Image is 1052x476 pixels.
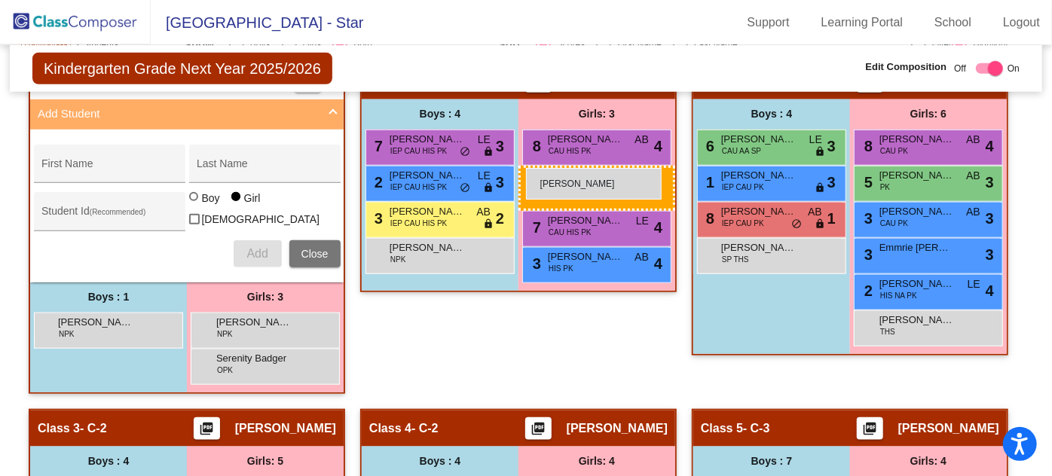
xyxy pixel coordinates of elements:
[702,210,714,227] span: 8
[460,182,470,194] span: do_not_disturb_alt
[986,279,994,302] span: 4
[966,132,980,148] span: AB
[411,421,439,436] span: - C-2
[635,132,649,148] span: AB
[246,247,268,260] span: Add
[197,421,216,442] mat-icon: picture_as_pdf
[41,211,177,223] input: Student Id
[722,182,764,193] span: IEP CAU PK
[857,70,883,93] button: Print Students Details
[986,243,994,266] span: 3
[966,168,980,184] span: AB
[525,70,552,93] button: Print Students Details
[483,146,494,158] span: lock
[478,168,491,184] span: LE
[968,276,980,292] span: LE
[38,421,80,436] span: Class 3
[390,182,447,193] span: IEP CAU HIS PK
[879,168,955,183] span: [PERSON_NAME]
[483,182,494,194] span: lock
[815,218,825,230] span: lock
[197,163,332,175] input: Last Name
[235,421,336,436] span: [PERSON_NAME]
[460,146,470,158] span: do_not_disturb_alt
[476,204,491,220] span: AB
[529,138,541,154] span: 8
[390,145,447,157] span: IEP CAU HIS PK
[390,240,465,255] span: [PERSON_NAME]
[879,204,955,219] span: [PERSON_NAME]
[986,135,994,157] span: 4
[702,138,714,154] span: 6
[151,11,364,35] span: [GEOGRAPHIC_DATA] - Star
[496,207,504,230] span: 2
[549,145,592,157] span: CAU HIS PK
[549,227,592,238] span: CAU HIS PK
[217,365,233,376] span: OPK
[243,191,261,206] div: Girl
[201,191,220,206] div: Boy
[30,130,344,282] div: Add Student
[815,146,825,158] span: lock
[390,132,465,147] span: [PERSON_NAME]
[791,218,802,230] span: do_not_disturb_alt
[966,204,980,220] span: AB
[861,210,873,227] span: 3
[861,282,873,299] span: 2
[815,182,825,194] span: lock
[702,174,714,191] span: 1
[721,240,797,255] span: [PERSON_NAME]
[525,417,552,440] button: Print Students Details
[217,328,233,340] span: NPK
[30,282,187,313] div: Boys : 1
[722,254,749,265] span: SP THS
[80,421,107,436] span: - C-2
[59,328,75,340] span: NPK
[371,138,383,154] span: 7
[41,163,177,175] input: First Name
[529,219,541,236] span: 7
[529,255,541,272] span: 3
[369,421,411,436] span: Class 4
[827,207,836,230] span: 1
[58,315,133,330] span: [PERSON_NAME]
[879,132,955,147] span: [PERSON_NAME]
[301,248,329,260] span: Close
[722,218,764,229] span: IEP CAU PK
[636,213,649,229] span: LE
[496,135,504,157] span: 3
[187,282,344,313] div: Girls: 3
[548,213,623,228] span: [PERSON_NAME]
[880,326,895,337] span: THS
[548,132,623,147] span: [PERSON_NAME]
[880,145,908,157] span: CAU PK
[898,421,999,436] span: [PERSON_NAME]
[654,135,662,157] span: 4
[701,421,743,436] span: Class 5
[289,240,341,267] button: Close
[827,171,836,194] span: 3
[390,218,447,229] span: IEP CAU HIS PK
[30,99,344,130] mat-expansion-panel-header: Add Student
[635,249,649,265] span: AB
[478,132,491,148] span: LE
[371,210,383,227] span: 3
[954,62,966,75] span: Off
[721,168,797,183] span: [PERSON_NAME]
[991,11,1052,35] a: Logout
[809,132,822,148] span: LE
[38,105,318,123] mat-panel-title: Add Student
[850,99,1007,130] div: Girls: 6
[879,240,955,255] span: Emmrie [PERSON_NAME]
[693,99,850,130] div: Boys : 4
[880,218,908,229] span: CAU PK
[1008,62,1020,75] span: On
[986,207,994,230] span: 3
[879,276,955,291] span: [PERSON_NAME]
[549,263,573,274] span: HIS PK
[721,204,797,219] span: [PERSON_NAME]
[866,59,947,75] span: Edit Composition
[986,171,994,194] span: 3
[371,174,383,191] span: 2
[743,421,770,436] span: - C-3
